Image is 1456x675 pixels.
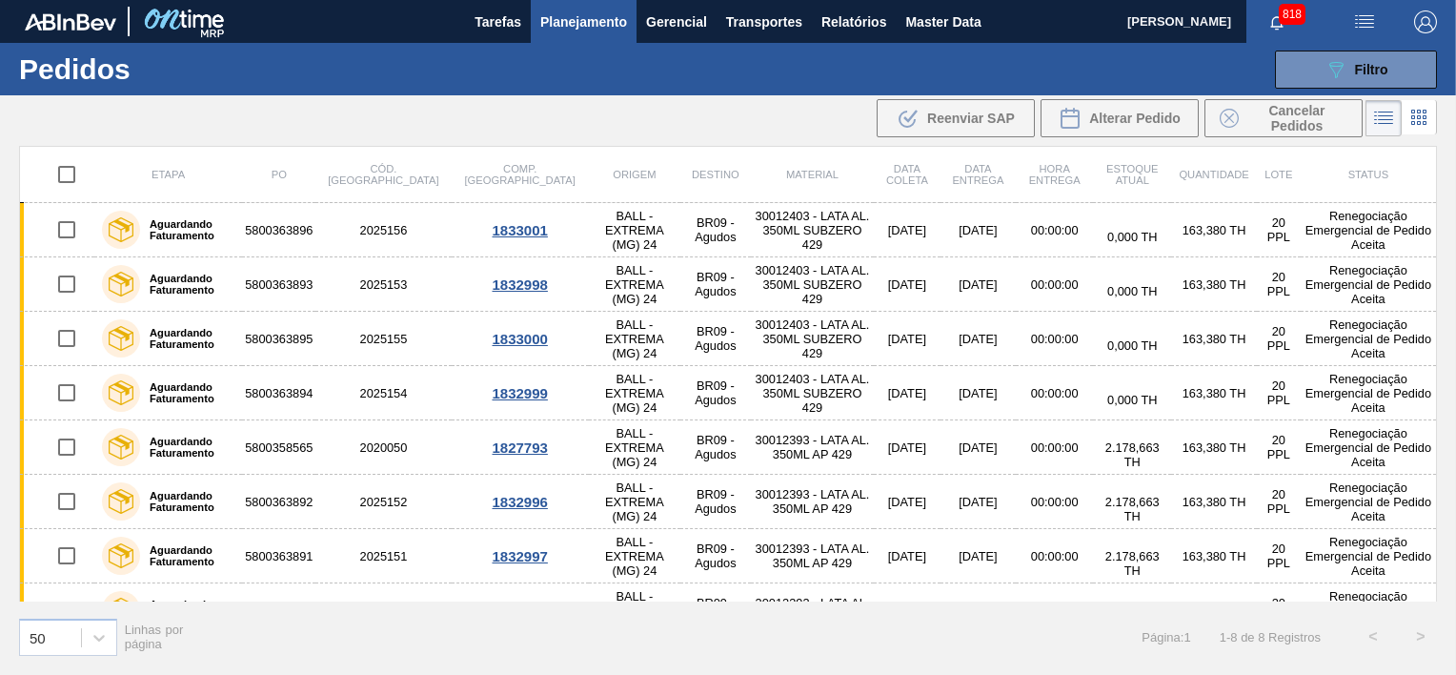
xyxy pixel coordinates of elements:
[242,583,315,638] td: 5800358566
[315,475,451,529] td: 2025152
[680,475,751,529] td: BR09 - Agudos
[1257,420,1301,475] td: 20 PPL
[1171,583,1256,638] td: 163,380 TH
[1089,111,1181,126] span: Alterar Pedido
[242,475,315,529] td: 5800363892
[1301,312,1437,366] td: Renegociação Emergencial de Pedido Aceita
[242,203,315,257] td: 5800363896
[125,623,184,651] span: Linhas por página
[886,163,928,186] span: Data coleta
[315,312,451,366] td: 2025155
[940,257,1017,312] td: [DATE]
[1107,284,1157,298] span: 0,000 TH
[1264,169,1292,180] span: Lote
[1246,103,1347,133] span: Cancelar Pedidos
[940,529,1017,583] td: [DATE]
[877,99,1035,137] button: Reenviar SAP
[1301,420,1437,475] td: Renegociação Emergencial de Pedido Aceita
[1257,312,1301,366] td: 20 PPL
[680,203,751,257] td: BR09 - Agudos
[821,10,886,33] span: Relatórios
[140,599,234,622] label: Aguardando Faturamento
[940,475,1017,529] td: [DATE]
[455,276,586,293] div: 1832998
[940,420,1017,475] td: [DATE]
[940,312,1017,366] td: [DATE]
[242,366,315,420] td: 5800363894
[1016,366,1093,420] td: 00:00:00
[874,529,940,583] td: [DATE]
[589,366,680,420] td: BALL - EXTREMA (MG) 24
[1105,495,1160,523] span: 2.178,663 TH
[1016,583,1093,638] td: 00:00:00
[1016,475,1093,529] td: 00:00:00
[315,257,451,312] td: 2025153
[1301,366,1437,420] td: Renegociação Emergencial de Pedido Aceita
[328,163,438,186] span: Cód. [GEOGRAPHIC_DATA]
[1142,630,1190,644] span: Página : 1
[1171,203,1256,257] td: 163,380 TH
[1349,613,1397,661] button: <
[1279,4,1305,25] span: 818
[140,273,234,296] label: Aguardando Faturamento
[589,312,680,366] td: BALL - EXTREMA (MG) 24
[751,583,874,638] td: 30012393 - LATA AL. 350ML AP 429
[646,10,707,33] span: Gerencial
[751,529,874,583] td: 30012393 - LATA AL. 350ML AP 429
[952,163,1003,186] span: Data entrega
[589,475,680,529] td: BALL - EXTREMA (MG) 24
[905,10,981,33] span: Master Data
[927,111,1015,126] span: Reenviar SAP
[455,331,586,347] div: 1833000
[20,475,1437,529] a: Aguardando Faturamento58003638922025152BALL - EXTREMA (MG) 24BR09 - Agudos30012393 - LATA AL. 350...
[20,420,1437,475] a: Aguardando Faturamento58003585652020050BALL - EXTREMA (MG) 24BR09 - Agudos30012393 - LATA AL. 350...
[1246,9,1307,35] button: Notificações
[1107,393,1157,407] span: 0,000 TH
[20,583,1437,638] a: Aguardando Faturamento58003585662020051BALL - EXTREMA (MG) 24BR09 - Agudos30012393 - LATA AL. 350...
[1353,10,1376,33] img: userActions
[1171,475,1256,529] td: 163,380 TH
[874,366,940,420] td: [DATE]
[1204,99,1363,137] button: Cancelar Pedidos
[242,420,315,475] td: 5800358565
[1301,529,1437,583] td: Renegociação Emergencial de Pedido Aceita
[1179,169,1248,180] span: Quantidade
[1402,100,1437,136] div: Visão em Cards
[315,529,451,583] td: 2025151
[1107,338,1157,353] span: 0,000 TH
[140,381,234,404] label: Aguardando Faturamento
[589,257,680,312] td: BALL - EXTREMA (MG) 24
[1301,203,1437,257] td: Renegociação Emergencial de Pedido Aceita
[1301,475,1437,529] td: Renegociação Emergencial de Pedido Aceita
[1257,257,1301,312] td: 20 PPL
[1171,529,1256,583] td: 163,380 TH
[680,257,751,312] td: BR09 - Agudos
[1355,62,1388,77] span: Filtro
[315,420,451,475] td: 2020050
[1016,203,1093,257] td: 00:00:00
[751,420,874,475] td: 30012393 - LATA AL. 350ML AP 429
[751,257,874,312] td: 30012403 - LATA AL. 350ML SUBZERO 429
[1029,163,1081,186] span: Hora Entrega
[140,327,234,350] label: Aguardando Faturamento
[1106,163,1159,186] span: Estoque atual
[1041,99,1199,137] button: Alterar Pedido
[1257,529,1301,583] td: 20 PPL
[152,169,185,180] span: Etapa
[30,629,46,645] div: 50
[589,583,680,638] td: BALL - EXTREMA (MG) 24
[680,583,751,638] td: BR09 - Agudos
[20,366,1437,420] a: Aguardando Faturamento58003638942025154BALL - EXTREMA (MG) 24BR09 - Agudos30012403 - LATA AL. 350...
[1301,257,1437,312] td: Renegociação Emergencial de Pedido Aceita
[1257,583,1301,638] td: 20 PPL
[680,420,751,475] td: BR09 - Agudos
[1365,100,1402,136] div: Visão em Lista
[1171,312,1256,366] td: 163,380 TH
[680,529,751,583] td: BR09 - Agudos
[589,203,680,257] td: BALL - EXTREMA (MG) 24
[455,222,586,238] div: 1833001
[20,312,1437,366] a: Aguardando Faturamento58003638952025155BALL - EXTREMA (MG) 24BR09 - Agudos30012403 - LATA AL. 350...
[786,169,839,180] span: Material
[1301,583,1437,638] td: Renegociação Emergencial de Pedido Aceita
[751,312,874,366] td: 30012403 - LATA AL. 350ML SUBZERO 429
